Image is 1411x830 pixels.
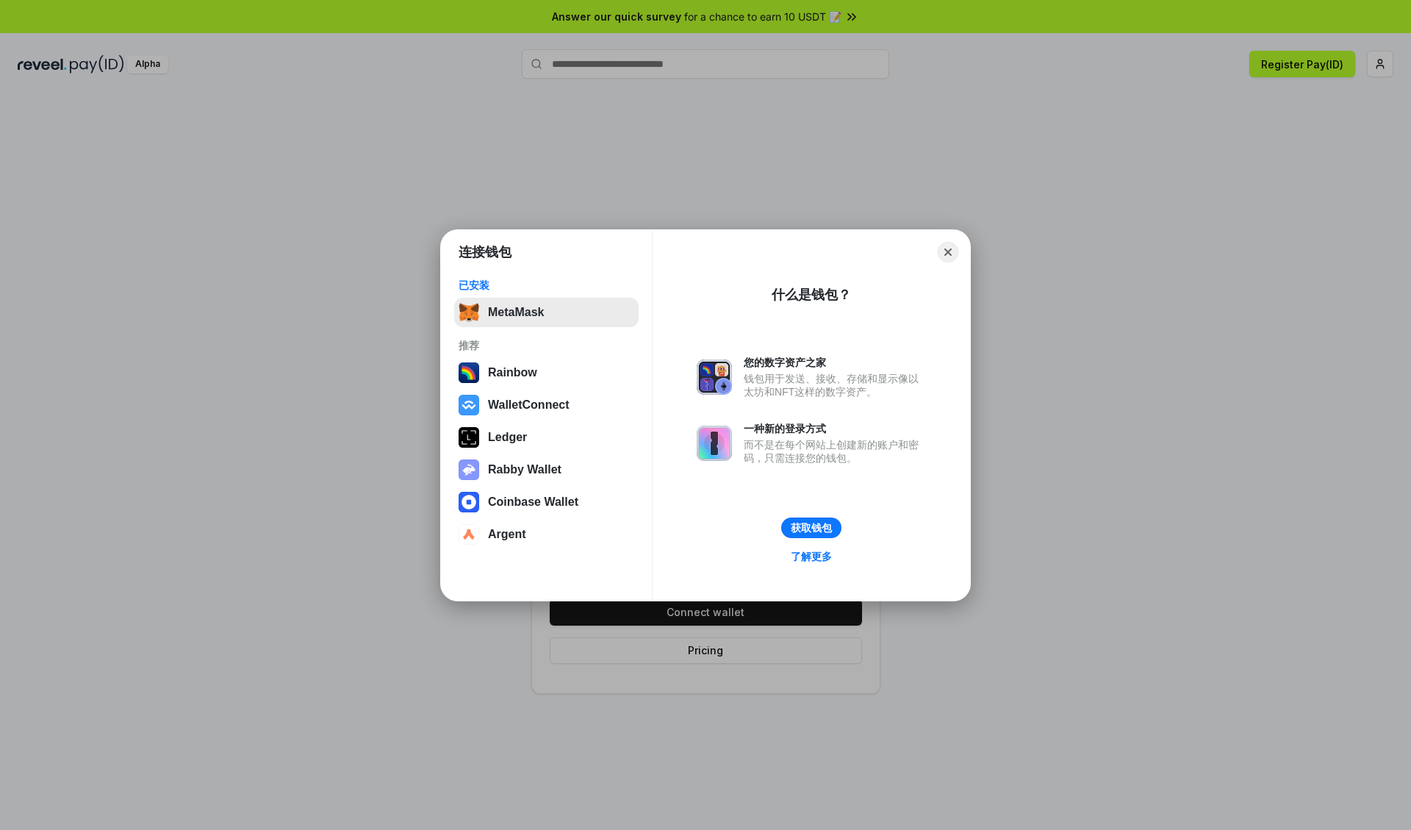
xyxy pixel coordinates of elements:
[459,362,479,383] img: svg+xml,%3Csvg%20width%3D%22120%22%20height%3D%22120%22%20viewBox%3D%220%200%20120%20120%22%20fil...
[454,390,639,420] button: WalletConnect
[791,550,832,563] div: 了解更多
[454,487,639,517] button: Coinbase Wallet
[459,243,511,261] h1: 连接钱包
[488,398,570,412] div: WalletConnect
[744,438,926,465] div: 而不是在每个网站上创建新的账户和密码，只需连接您的钱包。
[744,422,926,435] div: 一种新的登录方式
[744,372,926,398] div: 钱包用于发送、接收、存储和显示像以太坊和NFT这样的数字资产。
[488,431,527,444] div: Ledger
[744,356,926,369] div: 您的数字资产之家
[782,547,841,566] a: 了解更多
[454,455,639,484] button: Rabby Wallet
[488,306,544,319] div: MetaMask
[454,358,639,387] button: Rainbow
[488,366,537,379] div: Rainbow
[781,518,841,538] button: 获取钱包
[488,528,526,541] div: Argent
[459,459,479,480] img: svg+xml,%3Csvg%20xmlns%3D%22http%3A%2F%2Fwww.w3.org%2F2000%2Fsvg%22%20fill%3D%22none%22%20viewBox...
[459,302,479,323] img: svg+xml,%3Csvg%20fill%3D%22none%22%20height%3D%2233%22%20viewBox%3D%220%200%2035%2033%22%20width%...
[454,520,639,549] button: Argent
[791,521,832,534] div: 获取钱包
[697,426,732,461] img: svg+xml,%3Csvg%20xmlns%3D%22http%3A%2F%2Fwww.w3.org%2F2000%2Fsvg%22%20fill%3D%22none%22%20viewBox...
[488,463,561,476] div: Rabby Wallet
[697,359,732,395] img: svg+xml,%3Csvg%20xmlns%3D%22http%3A%2F%2Fwww.w3.org%2F2000%2Fsvg%22%20fill%3D%22none%22%20viewBox...
[488,496,578,509] div: Coinbase Wallet
[938,242,958,262] button: Close
[454,423,639,452] button: Ledger
[459,279,634,292] div: 已安装
[459,492,479,512] img: svg+xml,%3Csvg%20width%3D%2228%22%20height%3D%2228%22%20viewBox%3D%220%200%2028%2028%22%20fill%3D...
[459,339,634,352] div: 推荐
[459,395,479,415] img: svg+xml,%3Csvg%20width%3D%2228%22%20height%3D%2228%22%20viewBox%3D%220%200%2028%2028%22%20fill%3D...
[772,286,851,304] div: 什么是钱包？
[454,298,639,327] button: MetaMask
[459,427,479,448] img: svg+xml,%3Csvg%20xmlns%3D%22http%3A%2F%2Fwww.w3.org%2F2000%2Fsvg%22%20width%3D%2228%22%20height%3...
[459,524,479,545] img: svg+xml,%3Csvg%20width%3D%2228%22%20height%3D%2228%22%20viewBox%3D%220%200%2028%2028%22%20fill%3D...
